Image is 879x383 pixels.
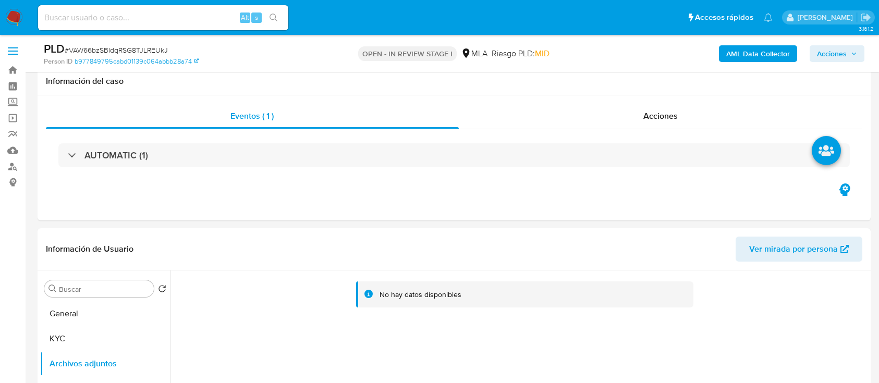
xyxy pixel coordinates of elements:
span: Riesgo PLD: [492,48,550,59]
span: Acciones [643,110,678,122]
span: Acciones [817,45,847,62]
button: Acciones [810,45,864,62]
span: Ver mirada por persona [749,237,838,262]
a: b977849795cabd01139c064abbb28a74 [75,57,199,66]
b: PLD [44,40,65,57]
p: OPEN - IN REVIEW STAGE I [358,46,457,61]
button: KYC [40,326,170,351]
span: MID [535,47,550,59]
p: marielabelen.cragno@mercadolibre.com [798,13,857,22]
button: Volver al orden por defecto [158,285,166,296]
span: # VAW66bzSBIdqRSG8TJLREUkJ [65,45,168,55]
h1: Información de Usuario [46,244,133,254]
h3: AUTOMATIC (1) [84,150,148,161]
input: Buscar usuario o caso... [38,11,288,24]
div: MLA [461,48,487,59]
b: Person ID [44,57,72,66]
div: No hay datos disponibles [380,290,461,300]
button: Buscar [48,285,57,293]
button: AML Data Collector [719,45,797,62]
span: Accesos rápidos [695,12,753,23]
span: Eventos ( 1 ) [230,110,274,122]
span: Alt [241,13,249,22]
a: Notificaciones [764,13,773,22]
button: Ver mirada por persona [736,237,862,262]
input: Buscar [59,285,150,294]
b: AML Data Collector [726,45,790,62]
div: AUTOMATIC (1) [58,143,850,167]
h1: Información del caso [46,76,862,87]
button: General [40,301,170,326]
span: s [255,13,258,22]
button: search-icon [263,10,284,25]
a: Salir [860,12,871,23]
button: Archivos adjuntos [40,351,170,376]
